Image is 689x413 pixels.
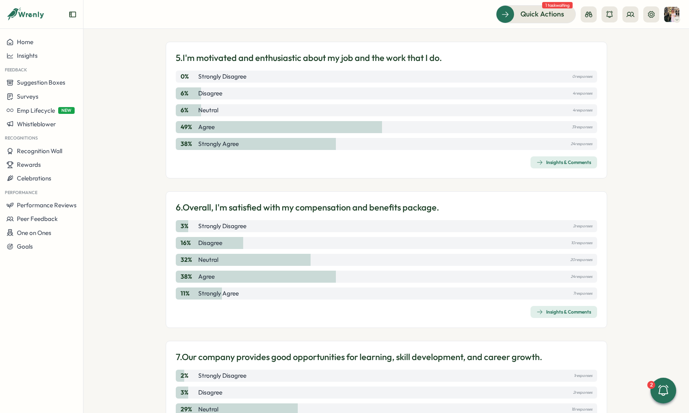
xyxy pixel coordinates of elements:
p: 4 responses [573,89,592,98]
p: 6. Overall, I'm satisfied with my compensation and benefits package. [176,201,439,214]
span: Peer Feedback [17,215,58,223]
p: 7. Our company provides good opportunities for learning, skill development, and career growth. [176,351,542,363]
p: Strongly Disagree [198,371,246,380]
span: One on Ones [17,229,51,237]
p: 49 % [181,123,197,132]
p: 2 responses [573,222,592,231]
p: 32 % [181,255,197,264]
button: 2 [650,378,676,403]
span: Rewards [17,161,41,168]
span: Whistleblower [17,120,56,128]
button: Quick Actions [496,5,576,23]
p: Agree [198,123,215,132]
span: Insights [17,52,38,59]
span: Surveys [17,93,39,100]
p: Agree [198,272,215,281]
span: Quick Actions [520,9,564,19]
p: Neutral [198,106,218,115]
div: 2 [647,381,655,389]
p: Strongly Disagree [198,222,246,231]
button: Expand sidebar [69,10,77,18]
p: 0 responses [572,72,592,81]
p: Disagree [198,89,222,98]
p: Disagree [198,388,222,397]
span: Suggestion Boxes [17,79,65,86]
p: 3 % [181,388,197,397]
span: Goals [17,243,33,250]
span: 1 task waiting [542,2,573,8]
p: 16 % [181,239,197,247]
p: 6 % [181,106,197,115]
p: 6 % [181,89,197,98]
span: Celebrations [17,174,51,182]
button: Insights & Comments [530,306,597,318]
p: 3 % [181,222,197,231]
p: 1 responses [574,371,592,380]
span: Performance Reviews [17,201,77,209]
p: 7 responses [573,289,592,298]
p: 4 responses [573,106,592,115]
div: Insights & Comments [537,309,591,315]
div: Insights & Comments [537,159,591,166]
p: 2 responses [573,388,592,397]
p: Strongly Agree [198,289,239,298]
p: 11 % [181,289,197,298]
p: Strongly Agree [198,140,239,148]
p: 10 responses [571,239,592,247]
p: 0 % [181,72,197,81]
p: 31 responses [572,123,592,132]
span: NEW [58,107,75,114]
p: 38 % [181,272,197,281]
span: Recognition Wall [17,147,62,155]
p: Disagree [198,239,222,247]
p: 20 responses [570,255,592,264]
p: 2 % [181,371,197,380]
button: Insights & Comments [530,156,597,168]
p: 24 responses [571,272,592,281]
span: Emp Lifecycle [17,107,55,114]
p: Strongly Disagree [198,72,246,81]
span: Home [17,38,33,46]
p: 5. I'm motivated and enthusiastic about my job and the work that I do. [176,52,442,64]
p: Neutral [198,255,218,264]
img: Hannah Saunders [664,7,679,22]
p: 24 responses [571,140,592,148]
p: 38 % [181,140,197,148]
